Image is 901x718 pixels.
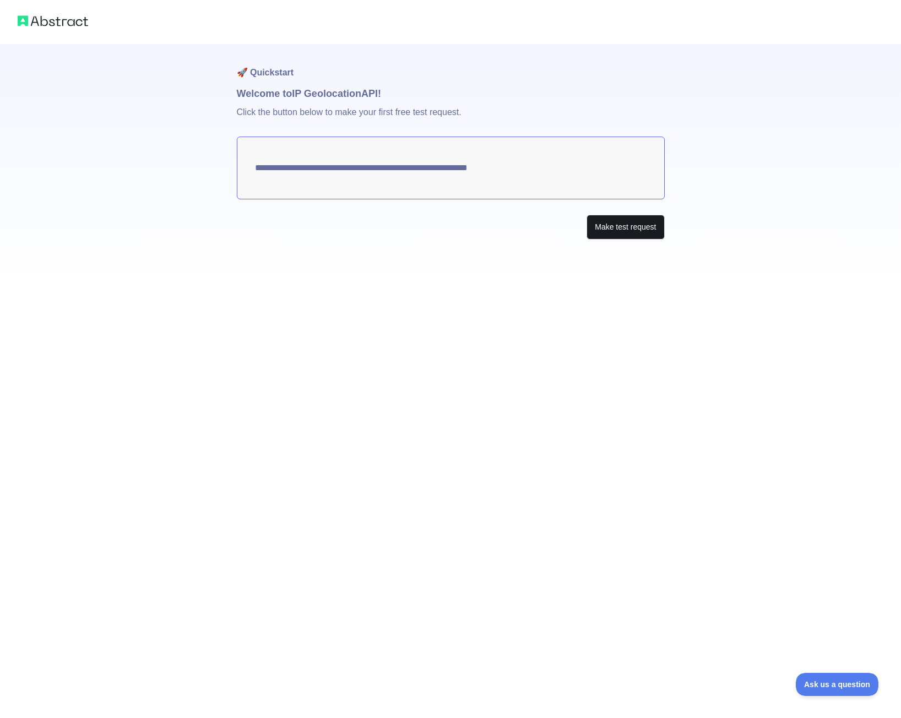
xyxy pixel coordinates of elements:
[796,673,879,696] iframe: Toggle Customer Support
[237,86,665,101] h1: Welcome to IP Geolocation API!
[237,101,665,137] p: Click the button below to make your first free test request.
[237,44,665,86] h1: 🚀 Quickstart
[18,13,88,29] img: Abstract logo
[587,215,664,240] button: Make test request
